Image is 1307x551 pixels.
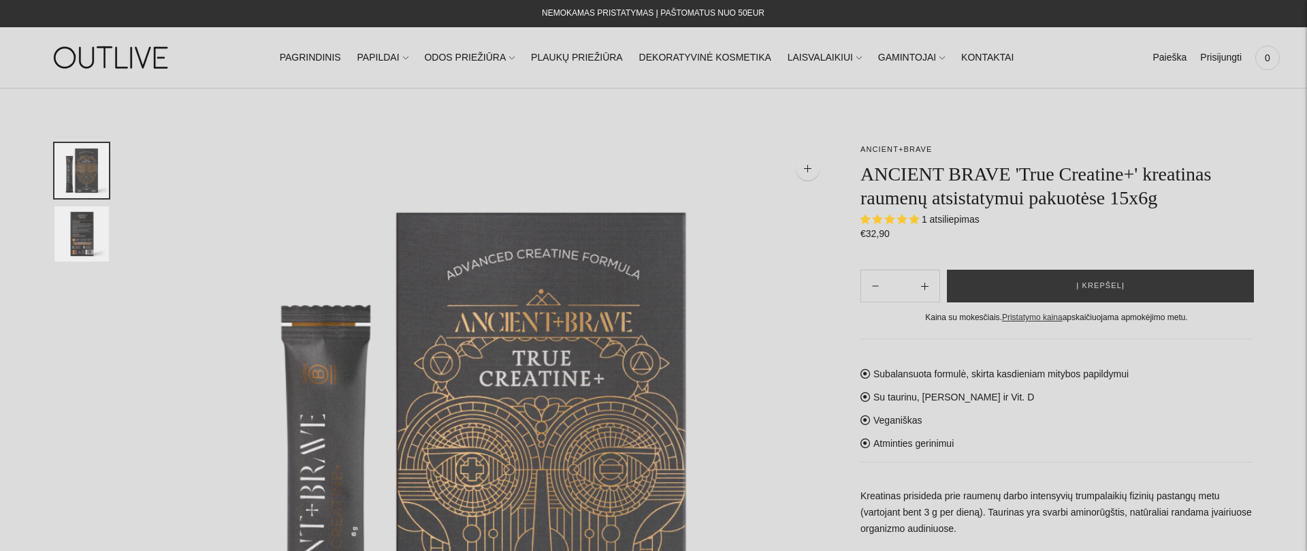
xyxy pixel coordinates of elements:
[878,43,945,73] a: GAMINTOJAI
[860,214,922,225] span: 5.00 stars
[280,43,341,73] a: PAGRINDINIS
[27,34,197,81] img: OUTLIVE
[922,214,980,225] span: 1 atsiliepimas
[910,270,939,302] button: Subtract product quantity
[1152,43,1187,73] a: Paieška
[1076,279,1125,293] span: Į krepšelį
[860,311,1253,325] div: Kaina su mokesčiais. apskaičiuojama apmokėjimo metu.
[531,43,623,73] a: PLAUKŲ PRIEŽIŪRA
[890,277,910,296] input: Product quantity
[357,43,408,73] a: PAPILDAI
[424,43,515,73] a: ODOS PRIEŽIŪRA
[54,143,109,198] button: Translation missing: en.general.accessibility.image_thumbail
[1200,43,1242,73] a: Prisijungti
[860,162,1253,210] h1: ANCIENT BRAVE 'True Creatine+' kreatinas raumenų atsistatymui pakuotėse 15x6g
[947,270,1254,302] button: Į krepšelį
[961,43,1014,73] a: KONTAKTAI
[542,5,764,22] div: NEMOKAMAS PRISTATYMAS Į PAŠTOMATUS NUO 50EUR
[788,43,862,73] a: LAISVALAIKIUI
[54,206,109,262] button: Translation missing: en.general.accessibility.image_thumbail
[1255,43,1280,73] a: 0
[1002,313,1063,322] a: Pristatymo kaina
[860,145,932,153] a: ANCIENT+BRAVE
[860,228,890,239] span: €32,90
[1258,48,1277,67] span: 0
[861,270,890,302] button: Add product quantity
[639,43,771,73] a: DEKORATYVINĖ KOSMETIKA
